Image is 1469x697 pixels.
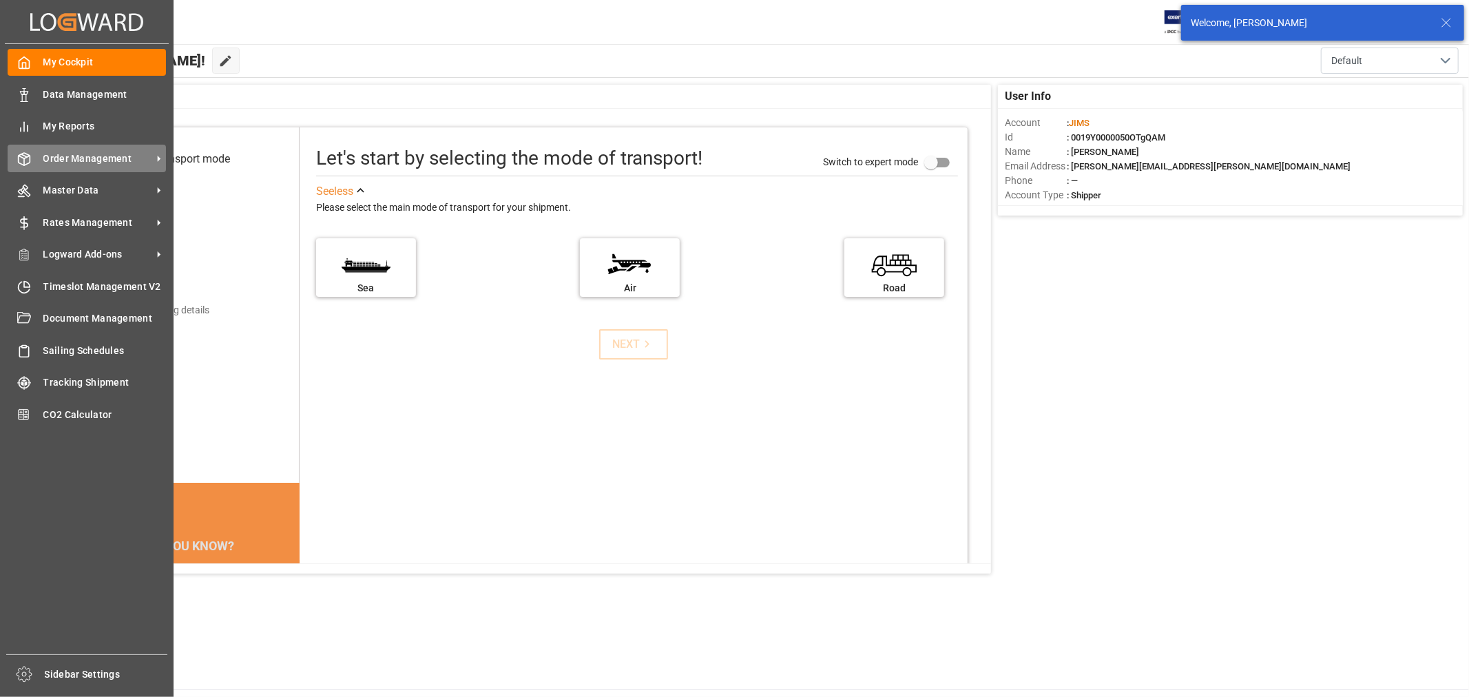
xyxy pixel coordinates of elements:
[1067,161,1351,171] span: : [PERSON_NAME][EMAIL_ADDRESS][PERSON_NAME][DOMAIN_NAME]
[1005,88,1051,105] span: User Info
[43,87,167,102] span: Data Management
[1005,130,1067,145] span: Id
[1067,147,1139,157] span: : [PERSON_NAME]
[43,280,167,294] span: Timeslot Management V2
[57,48,205,74] span: Hello [PERSON_NAME]!
[1067,118,1090,128] span: :
[77,531,300,560] div: DID YOU KNOW?
[43,247,152,262] span: Logward Add-ons
[43,216,152,230] span: Rates Management
[94,560,283,643] div: The energy needed to power one large container ship across the ocean in a single day is the same ...
[1067,190,1101,200] span: : Shipper
[823,156,918,167] span: Switch to expert mode
[8,273,166,300] a: Timeslot Management V2
[1191,16,1428,30] div: Welcome, [PERSON_NAME]
[323,281,409,295] div: Sea
[1067,132,1165,143] span: : 0019Y0000050OTgQAM
[599,329,668,360] button: NEXT
[316,183,353,200] div: See less
[8,81,166,107] a: Data Management
[316,144,702,173] div: Let's start by selecting the mode of transport!
[8,337,166,364] a: Sailing Schedules
[1005,145,1067,159] span: Name
[43,375,167,390] span: Tracking Shipment
[1005,159,1067,174] span: Email Address
[43,152,152,166] span: Order Management
[8,49,166,76] a: My Cockpit
[43,344,167,358] span: Sailing Schedules
[587,281,673,295] div: Air
[43,408,167,422] span: CO2 Calculator
[43,183,152,198] span: Master Data
[8,305,166,332] a: Document Management
[43,119,167,134] span: My Reports
[1005,174,1067,188] span: Phone
[851,281,937,295] div: Road
[1067,176,1078,186] span: : —
[1165,10,1212,34] img: Exertis%20JAM%20-%20Email%20Logo.jpg_1722504956.jpg
[8,401,166,428] a: CO2 Calculator
[1069,118,1090,128] span: JIMS
[316,200,958,216] div: Please select the main mode of transport for your shipment.
[123,151,230,167] div: Select transport mode
[45,667,168,682] span: Sidebar Settings
[43,311,167,326] span: Document Management
[8,369,166,396] a: Tracking Shipment
[1331,54,1362,68] span: Default
[1321,48,1459,74] button: open menu
[1005,116,1067,130] span: Account
[280,560,300,659] button: next slide / item
[612,336,654,353] div: NEXT
[43,55,167,70] span: My Cockpit
[8,113,166,140] a: My Reports
[1005,188,1067,202] span: Account Type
